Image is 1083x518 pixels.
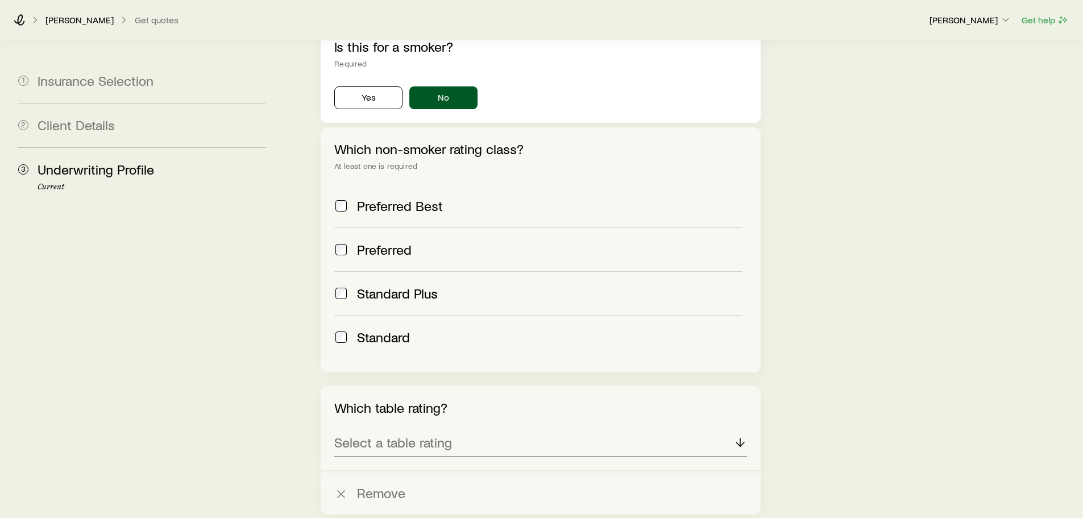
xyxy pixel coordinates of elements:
[38,161,154,177] span: Underwriting Profile
[335,331,347,343] input: Standard
[357,285,438,301] span: Standard Plus
[930,14,1011,26] p: [PERSON_NAME]
[929,14,1012,27] button: [PERSON_NAME]
[357,329,410,345] span: Standard
[18,164,28,175] span: 3
[334,86,403,109] button: Yes
[38,183,266,192] p: Current
[409,86,478,109] button: No
[334,59,746,68] div: Required
[334,141,746,157] p: Which non-smoker rating class?
[334,434,452,450] p: Select a table rating
[357,198,443,214] span: Preferred Best
[18,120,28,130] span: 2
[38,72,153,89] span: Insurance Selection
[335,244,347,255] input: Preferred
[134,15,179,26] button: Get quotes
[334,400,746,416] p: Which table rating?
[335,200,347,212] input: Preferred Best
[18,76,28,86] span: 1
[1021,14,1069,27] button: Get help
[334,161,746,171] div: At least one is required
[357,242,412,258] span: Preferred
[45,14,114,26] p: [PERSON_NAME]
[38,117,115,133] span: Client Details
[335,288,347,299] input: Standard Plus
[334,39,746,55] p: Is this for a smoker?
[321,471,760,515] button: Remove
